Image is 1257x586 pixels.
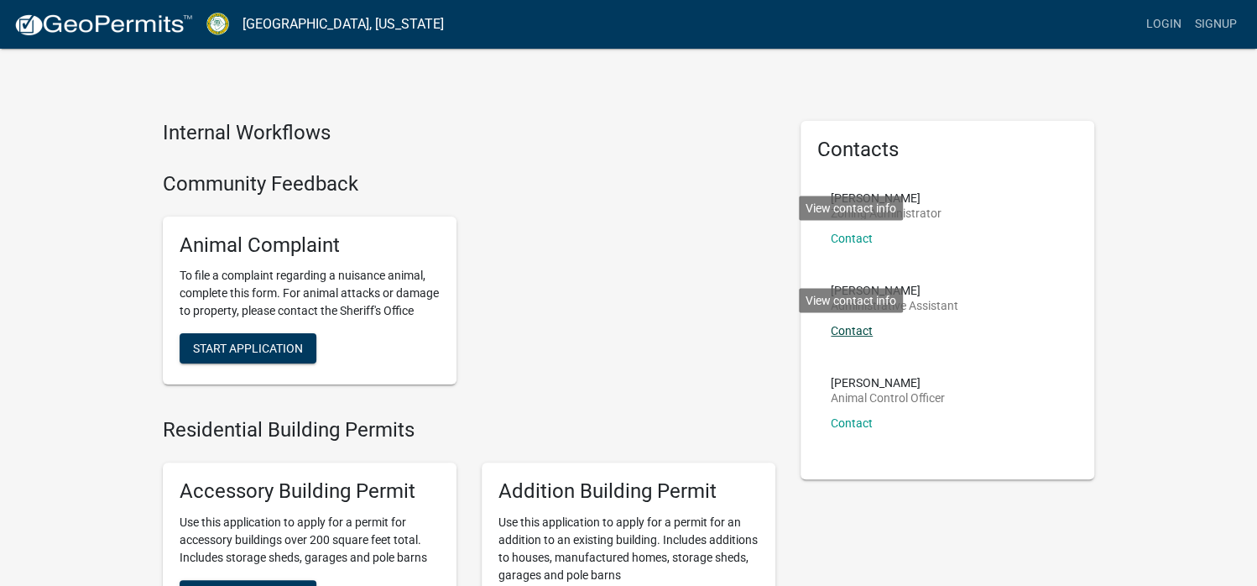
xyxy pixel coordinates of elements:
p: [PERSON_NAME] [831,285,958,296]
h4: Internal Workflows [163,121,775,145]
h4: Community Feedback [163,172,775,196]
p: Animal Control Officer [831,392,945,404]
p: [PERSON_NAME] [831,192,941,204]
h5: Addition Building Permit [498,479,759,504]
h5: Accessory Building Permit [180,479,440,504]
p: [PERSON_NAME] [831,377,945,389]
h5: Contacts [817,138,1077,162]
p: Use this application to apply for a permit for accessory buildings over 200 square feet total. In... [180,514,440,567]
span: Start Application [193,342,303,355]
button: Start Application [180,333,316,364]
a: Contact [831,232,873,245]
h5: Animal Complaint [180,233,440,258]
a: Contact [831,416,873,430]
img: Crawford County, Georgia [206,13,229,35]
h4: Residential Building Permits [163,418,775,442]
a: Contact [831,324,873,337]
a: [GEOGRAPHIC_DATA], [US_STATE] [243,10,444,39]
a: Login [1140,8,1188,40]
a: Signup [1188,8,1244,40]
p: To file a complaint regarding a nuisance animal, complete this form. For animal attacks or damage... [180,267,440,320]
p: Use this application to apply for a permit for an addition to an existing building. Includes addi... [498,514,759,584]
